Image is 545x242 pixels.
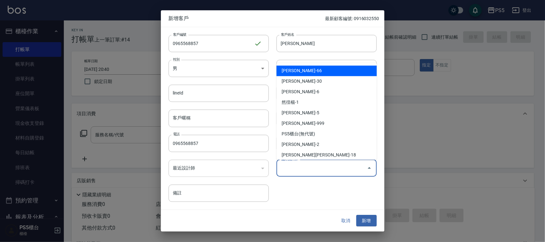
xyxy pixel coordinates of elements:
[276,150,377,160] li: [PERSON_NAME][PERSON_NAME]-18
[325,15,379,22] p: 最新顧客編號: 0916032550
[169,60,269,77] div: 男
[276,129,377,139] li: PS5櫃台(無代號)
[276,87,377,97] li: [PERSON_NAME]-6
[276,97,377,108] li: 然徨楊-1
[173,32,186,37] label: 客戶編號
[356,215,377,227] button: 新增
[169,15,325,22] span: 新增客戶
[281,32,294,37] label: 客戶姓名
[276,76,377,87] li: [PERSON_NAME]-30
[276,139,377,150] li: [PERSON_NAME]-2
[276,108,377,118] li: [PERSON_NAME]-5
[364,163,375,173] button: Close
[173,57,180,62] label: 性別
[276,118,377,129] li: [PERSON_NAME]-999
[336,215,356,227] button: 取消
[276,65,377,76] li: [PERSON_NAME]-66
[281,157,298,162] label: 偏好設計師
[173,132,180,137] label: 電話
